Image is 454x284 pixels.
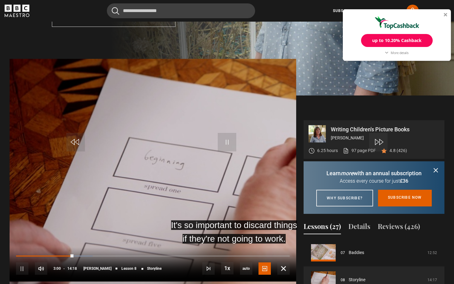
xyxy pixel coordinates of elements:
[83,267,111,270] span: [PERSON_NAME]
[317,147,338,154] p: 6.25 hours
[343,147,376,154] a: 97 page PDF
[121,267,137,270] span: Lesson 8
[35,262,47,275] button: Mute
[348,221,370,234] button: Details
[5,5,29,17] svg: BBC Maestro
[331,135,439,141] p: [PERSON_NAME]
[316,190,373,206] a: Why subscribe?
[378,221,420,234] button: Reviews (426)
[259,262,271,275] button: Captions
[341,170,354,176] i: more
[147,267,162,270] span: Storyline
[349,249,364,256] a: Baddies
[67,263,77,274] span: 14:18
[389,147,407,154] p: 4.8 (426)
[63,266,65,271] span: -
[10,120,296,282] video-js: Video Player
[311,169,437,177] p: Learn with an annual subscription
[331,127,439,132] p: Writing Children's Picture Books
[333,8,364,14] a: Subscription
[311,177,437,185] p: Access every course for just
[202,262,215,275] button: Next Lesson
[221,262,233,274] button: Playback Rate
[304,221,341,234] button: Lessons (27)
[107,3,255,18] input: Search
[349,277,365,283] a: Storyline
[112,7,119,15] button: Submit the search query
[371,8,399,14] a: All Courses
[240,262,252,275] span: auto
[426,8,449,14] button: Toggle navigation
[400,178,408,184] span: £36
[16,256,290,257] div: Progress Bar
[53,263,61,274] span: 3:00
[16,262,28,275] button: Pause
[277,262,290,275] button: Fullscreen
[378,190,432,206] a: Subscribe now
[240,262,252,275] div: Current quality: 1080p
